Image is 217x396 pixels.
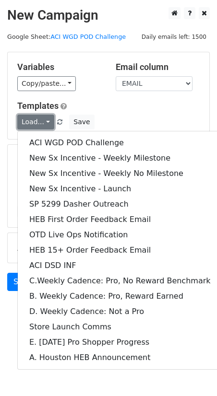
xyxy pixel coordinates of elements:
[116,62,200,72] h5: Email column
[169,350,217,396] iframe: Chat Widget
[17,115,54,129] a: Load...
[7,7,210,23] h2: New Campaign
[17,101,59,111] a: Templates
[138,33,210,40] a: Daily emails left: 1500
[7,33,126,40] small: Google Sheet:
[7,273,39,291] a: Send
[17,76,76,91] a: Copy/paste...
[17,62,101,72] h5: Variables
[138,32,210,42] span: Daily emails left: 1500
[50,33,126,40] a: ACI WGD POD Challenge
[69,115,94,129] button: Save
